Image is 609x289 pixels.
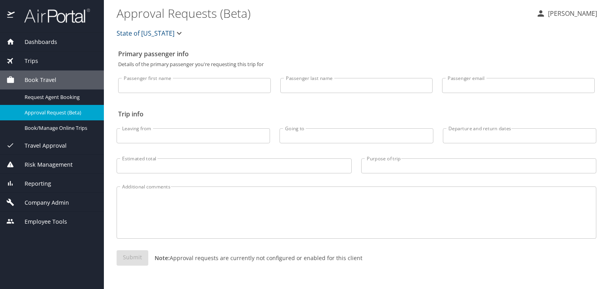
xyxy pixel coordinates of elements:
span: Book Travel [15,76,56,84]
img: airportal-logo.png [15,8,90,23]
button: State of [US_STATE] [113,25,187,41]
h2: Primary passenger info [118,48,595,60]
span: Travel Approval [15,141,67,150]
span: Request Agent Booking [25,93,94,101]
span: Trips [15,57,38,65]
img: icon-airportal.png [7,8,15,23]
span: Dashboards [15,38,57,46]
span: Risk Management [15,160,73,169]
span: Company Admin [15,198,69,207]
span: Employee Tools [15,217,67,226]
strong: Note: [155,254,170,262]
span: Book/Manage Online Trips [25,124,94,132]
p: [PERSON_NAME] [546,9,597,18]
p: Approval requests are currently not configured or enabled for this client [148,254,362,262]
span: Reporting [15,179,51,188]
span: State of [US_STATE] [117,28,174,39]
span: Approval Request (Beta) [25,109,94,116]
h1: Approval Requests (Beta) [117,1,530,25]
p: Details of the primary passenger you're requesting this trip for [118,62,595,67]
button: [PERSON_NAME] [533,6,600,21]
h2: Trip info [118,108,595,120]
